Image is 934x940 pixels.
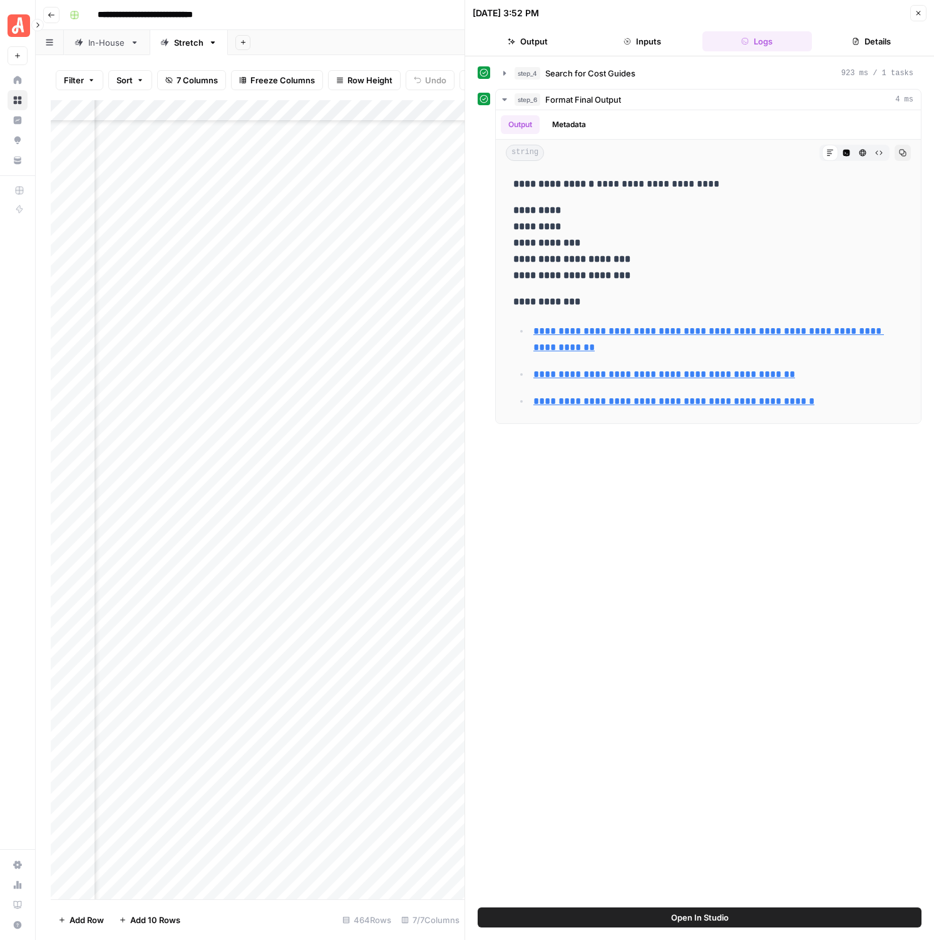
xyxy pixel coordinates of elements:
[56,70,103,90] button: Filter
[51,910,111,930] button: Add Row
[347,74,393,86] span: Row Height
[69,914,104,926] span: Add Row
[130,914,180,926] span: Add 10 Rows
[150,30,228,55] a: Stretch
[64,30,150,55] a: In-House
[671,911,729,924] span: Open In Studio
[841,68,913,79] span: 923 ms / 1 tasks
[8,14,30,37] img: Angi Logo
[108,70,152,90] button: Sort
[501,115,540,134] button: Output
[496,63,921,83] button: 923 ms / 1 tasks
[8,70,28,90] a: Home
[515,93,540,106] span: step_6
[545,67,635,80] span: Search for Cost Guides
[545,93,621,106] span: Format Final Output
[157,70,226,90] button: 7 Columns
[88,36,125,49] div: In-House
[8,855,28,875] a: Settings
[8,150,28,170] a: Your Data
[406,70,454,90] button: Undo
[250,74,315,86] span: Freeze Columns
[8,90,28,110] a: Browse
[8,875,28,895] a: Usage
[496,110,921,423] div: 4 ms
[174,36,203,49] div: Stretch
[111,910,188,930] button: Add 10 Rows
[8,10,28,41] button: Workspace: Angi
[506,145,544,161] span: string
[231,70,323,90] button: Freeze Columns
[473,31,582,51] button: Output
[8,130,28,150] a: Opportunities
[545,115,593,134] button: Metadata
[473,7,539,19] div: [DATE] 3:52 PM
[64,74,84,86] span: Filter
[496,90,921,110] button: 4 ms
[337,910,396,930] div: 464 Rows
[328,70,401,90] button: Row Height
[8,110,28,130] a: Insights
[587,31,697,51] button: Inputs
[702,31,812,51] button: Logs
[177,74,218,86] span: 7 Columns
[116,74,133,86] span: Sort
[425,74,446,86] span: Undo
[895,94,913,105] span: 4 ms
[515,67,540,80] span: step_4
[478,907,921,927] button: Open In Studio
[8,895,28,915] a: Learning Hub
[817,31,926,51] button: Details
[8,915,28,935] button: Help + Support
[396,910,464,930] div: 7/7 Columns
